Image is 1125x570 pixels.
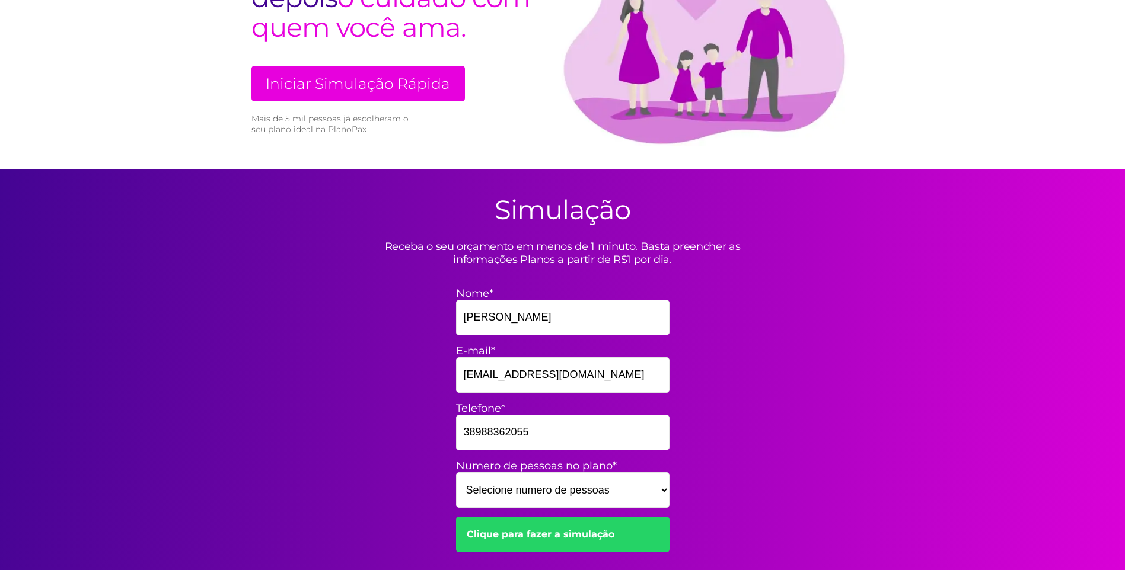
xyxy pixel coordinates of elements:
p: Receba o seu orçamento em menos de 1 minuto. Basta preencher as informações Planos a partir de R$... [355,240,770,266]
a: Clique para fazer a simulação [456,517,670,552]
a: Iniciar Simulação Rápida [251,66,465,101]
label: Nome* [456,287,670,300]
label: E-mail* [456,344,670,357]
label: Telefone* [456,402,670,415]
small: Mais de 5 mil pessoas já escolheram o seu plano ideal na PlanoPax [251,113,415,135]
h2: Simulação [495,193,630,226]
label: Numero de pessoas no plano* [456,459,670,472]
